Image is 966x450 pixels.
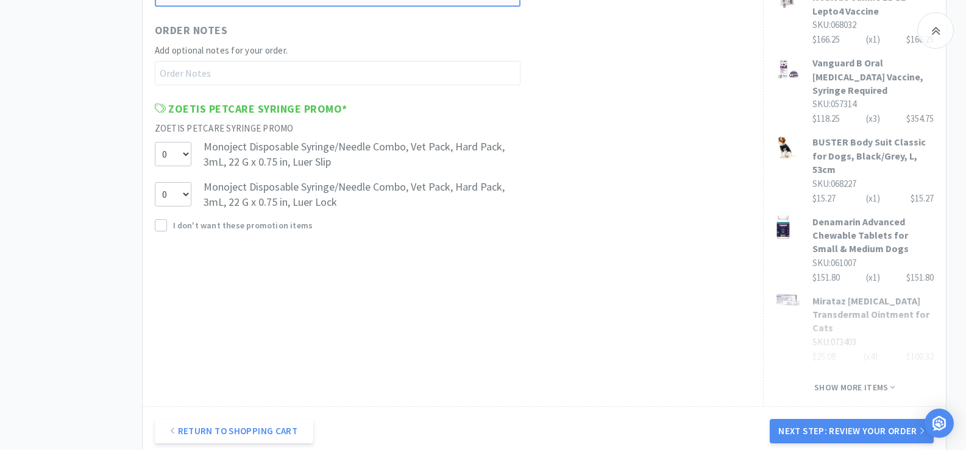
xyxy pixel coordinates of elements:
[812,191,934,206] div: $15.27
[812,257,856,269] span: SKU: 061007
[155,44,288,56] span: Add optional notes for your order.
[866,32,880,47] div: (x 1 )
[812,19,856,30] span: SKU: 068032
[911,191,934,206] div: $15.27
[812,111,934,126] div: $118.25
[204,139,520,169] span: Monoject Disposable Syringe/Needle Combo, Vet Pack, Hard Pack, 3mL, 22 G x 0.75 in, Luer Slip
[906,111,934,126] div: $354.75
[204,179,520,209] span: Monoject Disposable Syringe/Needle Combo, Vet Pack, Hard Pack, 3mL, 22 G x 0.75 in, Luer Lock
[155,61,520,85] input: Order Notes
[155,100,347,118] span: ZOETIS PETCARE SYRINGE PROMO *
[906,270,934,285] div: $151.80
[906,350,934,364] div: $100.32
[812,215,934,256] h3: Denamarin Advanced Chewable Tablets for Small & Medium Dogs
[812,32,934,47] div: $166.25
[812,98,856,110] span: SKU: 057314
[812,135,934,176] h3: BUSTER Body Suit Classic for Dogs, Black/Grey, L, 53cm
[812,350,934,364] div: $25.08
[812,56,934,97] h3: Vanguard B Oral [MEDICAL_DATA] Vaccine, Syringe Required
[155,122,294,134] span: ZOETIS PETCARE SYRINGE PROMO
[776,135,798,160] img: be38c9f68f8349a9acc8f23787d13997_287061.png
[155,22,228,40] span: Order Notes
[776,215,790,239] img: 7417df04f62e4dc9a8466fd0d492af24_226830.png
[770,419,933,443] button: Next Step: Review Your Order
[925,409,954,438] div: Open Intercom Messenger
[866,270,880,285] div: (x 1 )
[155,419,313,443] a: Return to Shopping Cart
[866,111,880,126] div: (x 3 )
[814,382,895,393] span: Show more items
[776,56,800,80] img: 99e8e38e787c4375a4ba27cffb93c36e_173934.png
[866,191,880,206] div: (x 1 )
[173,219,313,232] span: I don't want these promotion items
[812,270,934,285] div: $151.80
[812,178,856,189] span: SKU: 068227
[906,32,934,47] div: $166.25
